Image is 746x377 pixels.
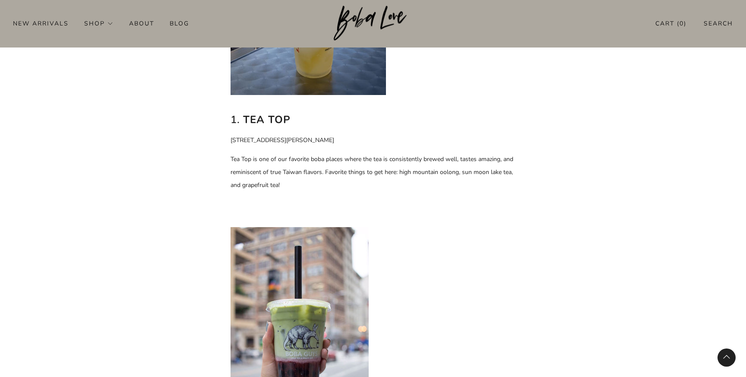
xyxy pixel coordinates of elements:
[231,111,515,128] h2: 1.
[680,19,684,28] items-count: 0
[704,16,733,31] a: Search
[84,16,114,30] a: Shop
[129,16,154,30] a: About
[718,348,736,367] back-to-top-button: Back to top
[170,16,189,30] a: Blog
[231,134,515,147] p: [STREET_ADDRESS][PERSON_NAME]
[243,113,291,127] b: Tea Top
[231,155,513,189] span: Tea Top is one of our favorite boba places where the tea is consistently brewed well, tastes amaz...
[13,16,69,30] a: New Arrivals
[334,6,413,41] img: Boba Love
[655,16,686,31] a: Cart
